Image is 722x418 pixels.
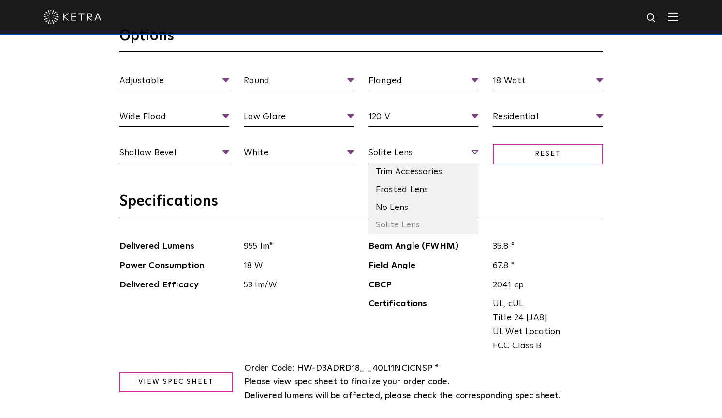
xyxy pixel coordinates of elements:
span: Reset [493,144,603,164]
span: CBCP [368,278,486,292]
h3: Options [119,27,603,52]
span: 53 lm/W [236,278,354,292]
span: Residential [493,110,603,127]
span: Low Glare [244,110,354,127]
span: Delivered Efficacy [119,278,237,292]
span: 18 W [236,259,354,273]
span: Adjustable [119,74,230,91]
span: 955 lm* [236,239,354,254]
span: 67.8 ° [486,259,603,273]
span: Beam Angle (FWHM) [368,239,486,254]
span: Power Consumption [119,259,237,273]
li: Frosted Lens [368,181,479,199]
span: HW-D3ADRD18_ _40L11NCICNSP * Please view spec sheet to finalize your order code. [244,364,450,387]
span: UL, cUL [493,297,596,311]
span: Field Angle [368,259,486,273]
span: FCC Class B [493,339,596,353]
li: Solite Lens [368,216,479,234]
span: Certifications [368,297,486,353]
img: search icon [646,12,658,24]
span: Round [244,74,354,91]
span: Delivered Lumens [119,239,237,254]
span: Order Code: [244,364,295,373]
span: UL Wet Location [493,325,596,339]
a: View Spec Sheet [119,372,233,392]
span: Delivered lumens will be affected, please check the corresponding spec sheet. [244,391,561,400]
img: ketra-logo-2019-white [44,10,102,24]
span: Flanged [368,74,479,91]
span: 120 V [368,110,479,127]
li: No Lens [368,199,479,217]
span: Solite Lens [368,146,479,163]
h3: Specifications [119,192,603,217]
span: 35.8 ° [486,239,603,254]
span: Wide Flood [119,110,230,127]
span: White [244,146,354,163]
span: Title 24 [JA8] [493,311,596,325]
span: 18 Watt [493,74,603,91]
span: 2041 cp [486,278,603,292]
img: Hamburger%20Nav.svg [668,12,678,21]
span: Shallow Bevel [119,146,230,163]
li: Trim Accessories [368,163,479,181]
